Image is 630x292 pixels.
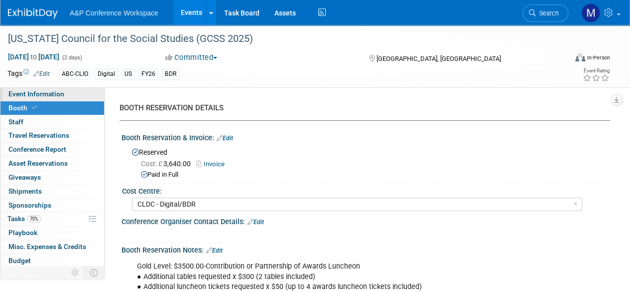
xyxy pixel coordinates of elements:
span: Staff [8,118,23,126]
div: Reserved [129,145,603,180]
span: 3,640.00 [141,160,195,168]
div: Event Format [522,52,610,67]
span: Conference Report [8,145,66,153]
span: Search [536,9,559,17]
span: Sponsorships [8,201,51,209]
a: Budget [0,254,104,268]
a: Travel Reservations [0,129,104,142]
a: Edit [33,70,50,77]
td: Tags [7,68,50,80]
div: Event Rating [583,68,610,73]
a: Conference Report [0,143,104,156]
a: Giveaways [0,171,104,184]
span: [GEOGRAPHIC_DATA], [GEOGRAPHIC_DATA] [376,55,501,62]
a: Misc. Expenses & Credits [0,240,104,254]
span: A&P Conference Workspace [70,9,158,17]
span: Tasks [7,215,41,223]
div: Conference Organiser Contact Details: [122,214,610,227]
div: BOOTH RESERVATION DETAILS [120,103,603,113]
a: Playbook [0,226,104,240]
span: 70% [27,215,41,223]
a: Event Information [0,87,104,101]
div: ABC-CLIO [59,69,91,79]
a: Edit [206,247,223,254]
td: Toggle Event Tabs [84,266,105,279]
i: Booth reservation complete [32,105,37,110]
span: Giveaways [8,173,41,181]
a: Shipments [0,185,104,198]
div: Cost Centre: [122,184,606,196]
span: Misc. Expenses & Credits [8,243,86,251]
span: Asset Reservations [8,159,68,167]
div: Booth Reservation Notes: [122,243,610,256]
span: Shipments [8,187,42,195]
div: Booth Reservation & Invoice: [122,130,610,143]
a: Edit [217,135,233,142]
a: Asset Reservations [0,157,104,170]
a: Booth [0,101,104,115]
a: Tasks70% [0,212,104,226]
div: FY26 [138,69,158,79]
div: Paid in Full [141,170,603,180]
span: Cost: £ [141,160,163,168]
span: [DATE] [DATE] [7,52,60,61]
img: Mark Strong [581,3,600,22]
span: Booth [8,104,39,112]
div: [US_STATE] Council for the Social Studies (GCSS 2025) [4,30,559,48]
div: In-Person [587,54,610,61]
a: Search [522,4,568,22]
a: Staff [0,115,104,129]
span: Travel Reservations [8,131,69,139]
span: to [29,53,38,61]
img: ExhibitDay [8,8,58,18]
span: Budget [8,257,31,265]
td: Personalize Event Tab Strip [67,266,84,279]
button: Committed [162,52,221,63]
img: Format-Inperson.png [575,53,585,61]
a: Sponsorships [0,199,104,212]
span: Event Information [8,90,64,98]
div: US [122,69,135,79]
a: Edit [248,219,264,226]
div: BDR [162,69,180,79]
a: Invoice [196,160,230,168]
span: Playbook [8,229,37,237]
span: (2 days) [61,54,82,61]
div: Digital [95,69,118,79]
